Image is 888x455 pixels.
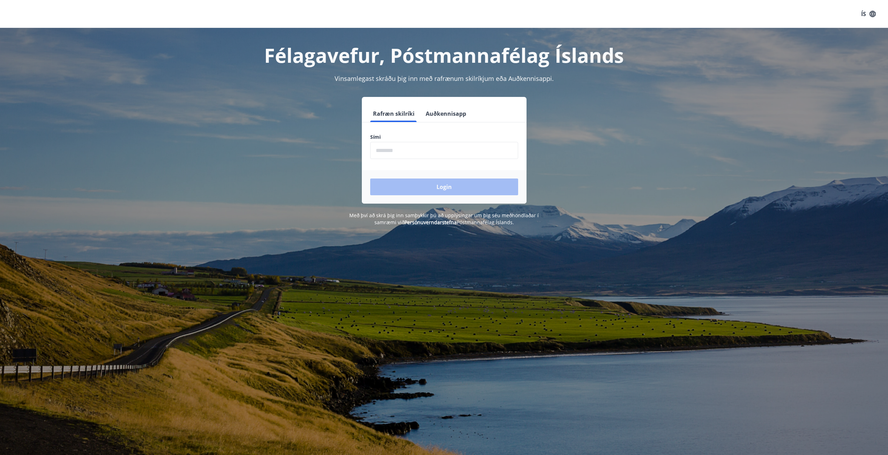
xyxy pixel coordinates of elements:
button: ÍS [857,8,880,20]
a: Persónuverndarstefna [404,219,457,226]
span: Vinsamlegast skráðu þig inn með rafrænum skilríkjum eða Auðkennisappi. [335,74,554,83]
label: Sími [370,134,518,141]
button: Rafræn skilríki [370,105,417,122]
button: Auðkennisapp [423,105,469,122]
span: Með því að skrá þig inn samþykkir þú að upplýsingar um þig séu meðhöndlaðar í samræmi við Póstman... [349,212,539,226]
h1: Félagavefur, Póstmannafélag Íslands [201,42,687,68]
